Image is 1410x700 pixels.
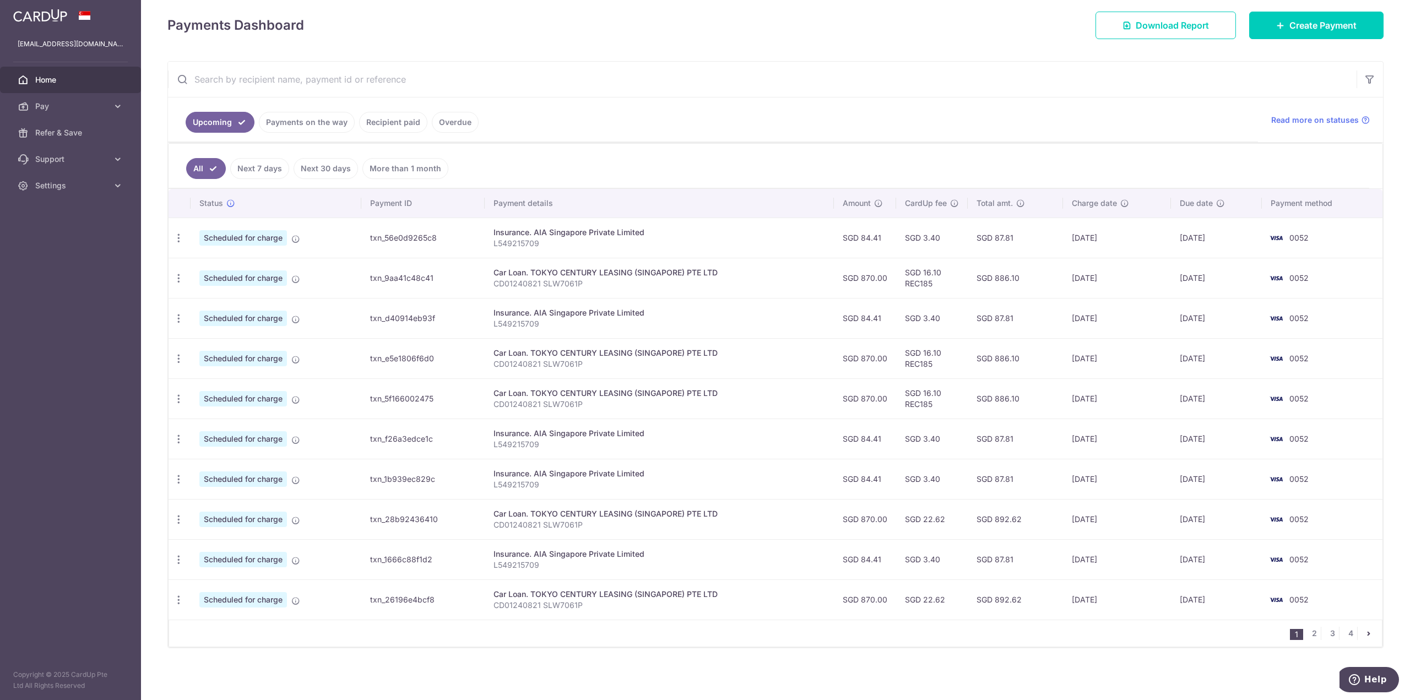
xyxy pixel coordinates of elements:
span: Scheduled for charge [199,391,287,406]
span: Scheduled for charge [199,471,287,487]
td: [DATE] [1171,419,1262,459]
td: txn_26196e4bcf8 [361,579,485,620]
td: SGD 886.10 [968,258,1063,298]
h4: Payments Dashboard [167,15,304,35]
span: Refer & Save [35,127,108,138]
td: txn_d40914eb93f [361,298,485,338]
td: SGD 84.41 [834,539,896,579]
div: Car Loan. TOKYO CENTURY LEASING (SINGAPORE) PTE LTD [493,267,825,278]
span: Scheduled for charge [199,592,287,607]
span: Due date [1180,198,1213,209]
img: Bank Card [1265,272,1287,285]
span: Scheduled for charge [199,431,287,447]
div: Insurance. AIA Singapore Private Limited [493,468,825,479]
span: Scheduled for charge [199,230,287,246]
span: 0052 [1289,354,1309,363]
a: 4 [1344,627,1357,640]
td: [DATE] [1171,378,1262,419]
input: Search by recipient name, payment id or reference [168,62,1357,97]
a: Read more on statuses [1271,115,1370,126]
span: Support [35,154,108,165]
img: CardUp [13,9,67,22]
a: Payments on the way [259,112,355,133]
a: All [186,158,226,179]
td: [DATE] [1171,499,1262,539]
a: 3 [1326,627,1339,640]
div: Car Loan. TOKYO CENTURY LEASING (SINGAPORE) PTE LTD [493,589,825,600]
td: [DATE] [1063,338,1171,378]
td: SGD 87.81 [968,218,1063,258]
th: Payment details [485,189,834,218]
td: txn_5f166002475 [361,378,485,419]
div: Insurance. AIA Singapore Private Limited [493,428,825,439]
td: [DATE] [1063,579,1171,620]
td: SGD 87.81 [968,459,1063,499]
td: SGD 22.62 [896,499,968,539]
p: CD01240821 SLW7061P [493,600,825,611]
span: 0052 [1289,555,1309,564]
span: 0052 [1289,233,1309,242]
img: Bank Card [1265,312,1287,325]
td: SGD 16.10 REC185 [896,378,968,419]
td: txn_56e0d9265c8 [361,218,485,258]
p: L549215709 [493,439,825,450]
td: SGD 16.10 REC185 [896,258,968,298]
td: SGD 870.00 [834,258,896,298]
td: SGD 84.41 [834,459,896,499]
p: L549215709 [493,238,825,249]
p: L549215709 [493,318,825,329]
span: 0052 [1289,313,1309,323]
td: SGD 87.81 [968,539,1063,579]
img: Bank Card [1265,473,1287,486]
div: Insurance. AIA Singapore Private Limited [493,227,825,238]
a: Create Payment [1249,12,1384,39]
div: Insurance. AIA Singapore Private Limited [493,549,825,560]
a: Download Report [1096,12,1236,39]
a: Overdue [432,112,479,133]
td: [DATE] [1171,218,1262,258]
img: Bank Card [1265,553,1287,566]
span: Create Payment [1289,19,1357,32]
p: CD01240821 SLW7061P [493,519,825,530]
a: Upcoming [186,112,254,133]
td: SGD 3.40 [896,419,968,459]
iframe: Opens a widget where you can find more information [1339,667,1399,694]
span: Read more on statuses [1271,115,1359,126]
td: SGD 3.40 [896,539,968,579]
span: 0052 [1289,273,1309,283]
img: Bank Card [1265,392,1287,405]
td: SGD 870.00 [834,579,896,620]
span: 0052 [1289,434,1309,443]
span: Scheduled for charge [199,512,287,527]
td: SGD 886.10 [968,378,1063,419]
span: CardUp fee [905,198,947,209]
nav: pager [1290,620,1382,647]
th: Payment ID [361,189,485,218]
span: Download Report [1136,19,1209,32]
img: Bank Card [1265,231,1287,245]
td: txn_9aa41c48c41 [361,258,485,298]
span: Charge date [1072,198,1117,209]
span: Home [35,74,108,85]
span: 0052 [1289,474,1309,484]
p: CD01240821 SLW7061P [493,399,825,410]
td: SGD 22.62 [896,579,968,620]
td: [DATE] [1171,579,1262,620]
td: [DATE] [1063,258,1171,298]
span: Amount [843,198,871,209]
span: Scheduled for charge [199,552,287,567]
td: SGD 870.00 [834,499,896,539]
td: SGD 870.00 [834,338,896,378]
a: Recipient paid [359,112,427,133]
td: SGD 87.81 [968,298,1063,338]
img: Bank Card [1265,432,1287,446]
td: [DATE] [1171,459,1262,499]
th: Payment method [1262,189,1382,218]
td: SGD 3.40 [896,298,968,338]
p: [EMAIL_ADDRESS][DOMAIN_NAME] [18,39,123,50]
td: [DATE] [1171,338,1262,378]
p: L549215709 [493,479,825,490]
span: Settings [35,180,108,191]
td: [DATE] [1063,499,1171,539]
span: Status [199,198,223,209]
